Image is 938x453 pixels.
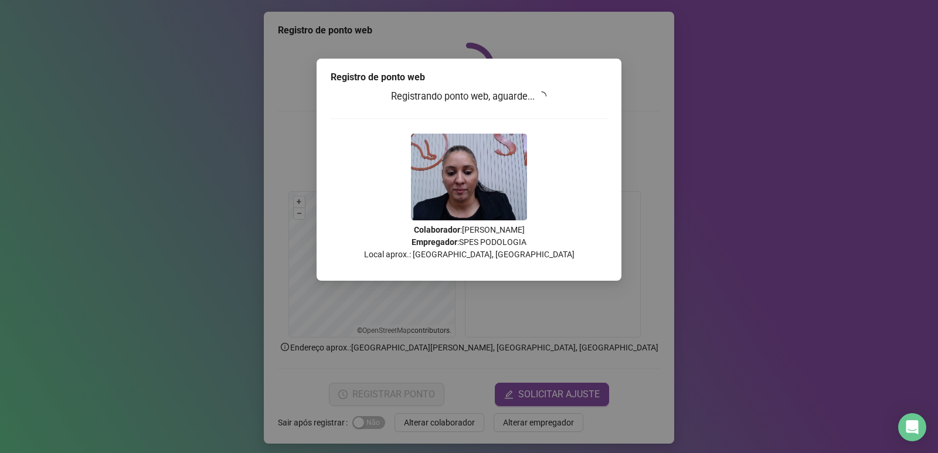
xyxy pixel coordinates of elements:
p: : [PERSON_NAME] : SPES PODOLOGIA Local aprox.: [GEOGRAPHIC_DATA], [GEOGRAPHIC_DATA] [331,224,607,261]
h3: Registrando ponto web, aguarde... [331,89,607,104]
img: 9k= [411,134,527,220]
div: Registro de ponto web [331,70,607,84]
span: loading [536,91,547,101]
div: Open Intercom Messenger [898,413,926,441]
strong: Empregador [412,237,457,247]
strong: Colaborador [414,225,460,234]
